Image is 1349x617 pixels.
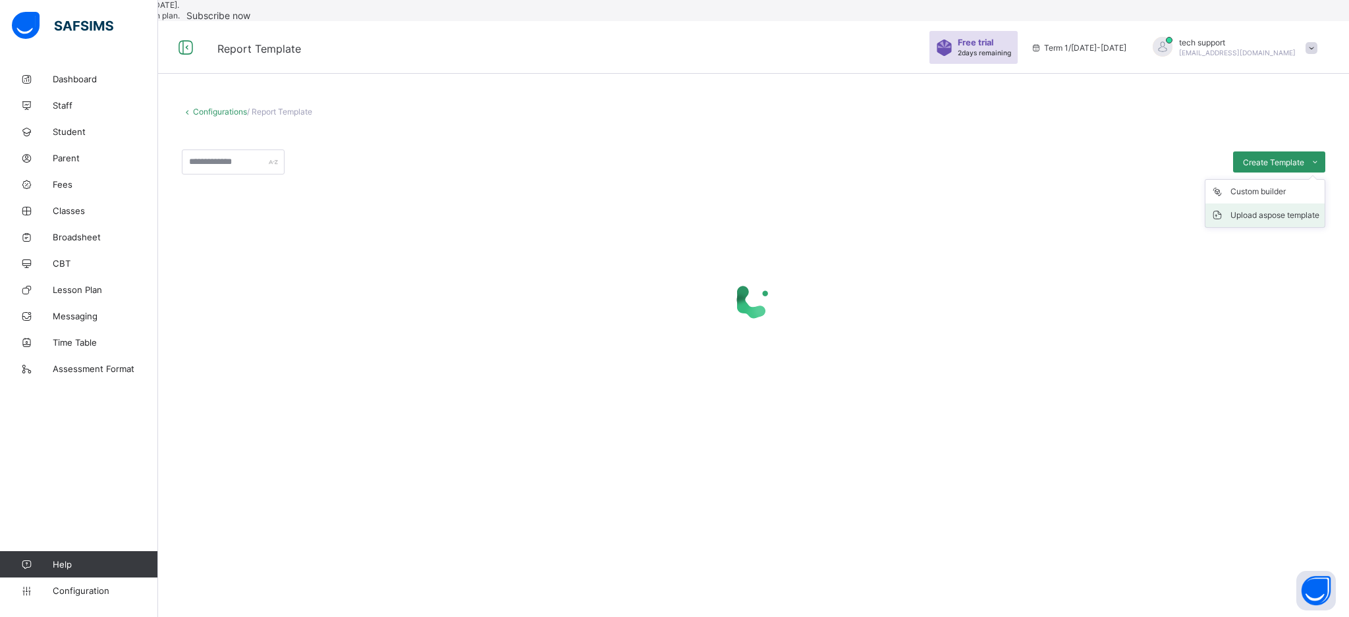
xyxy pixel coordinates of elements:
span: Report Template [217,42,301,55]
span: / Report Template [247,107,312,117]
span: CBT [53,258,158,269]
span: Student [53,126,158,137]
span: Configuration [53,585,157,596]
img: sticker-purple.71386a28dfed39d6af7621340158ba97.svg [936,40,952,56]
a: Configurations [193,107,247,117]
img: safsims [12,12,113,40]
span: Classes [53,205,158,216]
span: Create Template [1243,157,1304,167]
span: Help [53,559,157,570]
span: [EMAIL_ADDRESS][DOMAIN_NAME] [1179,49,1296,57]
div: techsupport [1140,37,1324,59]
span: session/term information [1031,43,1126,53]
span: Assessment Format [53,363,158,374]
div: Upload aspose template [1230,209,1319,222]
button: Open asap [1296,571,1336,610]
span: Free trial [958,38,1005,47]
span: Dashboard [53,74,158,84]
span: Parent [53,153,158,163]
span: Broadsheet [53,232,158,242]
div: Custom builder [1230,185,1319,198]
span: Lesson Plan [53,284,158,295]
span: Subscribe now [186,10,250,21]
span: Time Table [53,337,158,348]
span: Staff [53,100,158,111]
span: 2 days remaining [958,49,1011,57]
span: tech support [1179,38,1296,47]
span: Fees [53,179,158,190]
span: Messaging [53,311,158,321]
